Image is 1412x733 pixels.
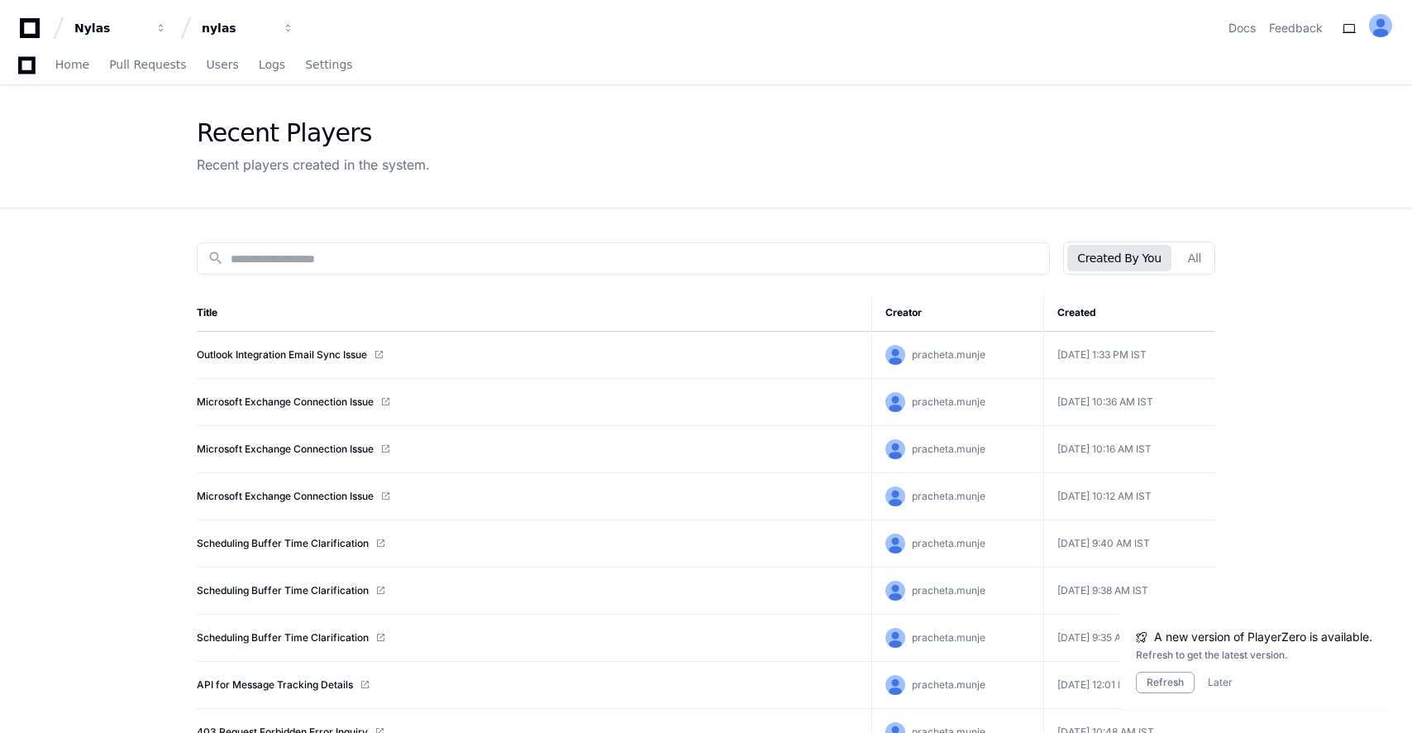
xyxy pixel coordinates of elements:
[109,46,186,84] a: Pull Requests
[885,628,905,648] img: ALV-UjU-Uivu_cc8zlDcn2c9MNEgVYayUocKx0gHV_Yy_SMunaAAd7JZxK5fgww1Mi-cdUJK5q-hvUHnPErhbMG5W0ta4bF9-...
[197,348,367,362] a: Outlook Integration Email Sync Issue
[1228,20,1256,36] a: Docs
[197,443,374,456] a: Microsoft Exchange Connection Issue
[871,295,1043,332] th: Creator
[1043,615,1215,662] td: [DATE] 9:35 AM IST
[202,20,273,36] div: nylas
[885,486,905,506] img: ALV-UjU-Uivu_cc8zlDcn2c9MNEgVYayUocKx0gHV_Yy_SMunaAAd7JZxK5fgww1Mi-cdUJK5q-hvUHnPErhbMG5W0ta4bF9-...
[1208,676,1233,689] button: Later
[1269,20,1323,36] button: Feedback
[912,395,985,408] span: pracheta.munje
[55,46,89,84] a: Home
[1136,649,1372,662] div: Refresh to get the latest version.
[1043,426,1215,473] td: [DATE] 10:16 AM IST
[197,295,871,332] th: Title
[1043,520,1215,568] td: [DATE] 9:40 AM IST
[197,631,369,644] a: Scheduling Buffer Time Clarification
[1043,473,1215,520] td: [DATE] 10:12 AM IST
[912,584,985,596] span: pracheta.munje
[912,631,985,644] span: pracheta.munje
[305,46,352,84] a: Settings
[197,395,374,409] a: Microsoft Exchange Connection Issue
[1359,678,1404,723] iframe: Open customer support
[912,537,985,549] span: pracheta.munje
[885,675,905,695] img: ALV-UjU-Uivu_cc8zlDcn2c9MNEgVYayUocKx0gHV_Yy_SMunaAAd7JZxK5fgww1Mi-cdUJK5q-hvUHnPErhbMG5W0ta4bF9-...
[197,118,430,148] div: Recent Players
[1067,245,1171,271] button: Created By You
[912,490,985,502] span: pracheta.munje
[912,348,985,361] span: pracheta.munje
[885,439,905,459] img: ALV-UjU-Uivu_cc8zlDcn2c9MNEgVYayUocKx0gHV_Yy_SMunaAAd7JZxK5fgww1Mi-cdUJK5q-hvUHnPErhbMG5W0ta4bF9-...
[197,537,369,550] a: Scheduling Buffer Time Clarification
[1043,379,1215,426] td: [DATE] 10:36 AM IST
[1154,629,1372,645] span: A new version of PlayerZero is available.
[1043,332,1215,379] td: [DATE] 1:33 PM IST
[305,60,352,69] span: Settings
[259,60,285,69] span: Logs
[885,345,905,365] img: ALV-UjU-Uivu_cc8zlDcn2c9MNEgVYayUocKx0gHV_Yy_SMunaAAd7JZxK5fgww1Mi-cdUJK5q-hvUHnPErhbMG5W0ta4bF9-...
[195,13,301,43] button: nylas
[68,13,174,43] button: Nylas
[912,443,985,455] span: pracheta.munje
[109,60,186,69] span: Pull Requests
[1043,295,1215,332] th: Created
[197,678,353,692] a: API for Message Tracking Details
[885,534,905,553] img: ALV-UjU-Uivu_cc8zlDcn2c9MNEgVYayUocKx0gHV_Yy_SMunaAAd7JZxK5fgww1Mi-cdUJK5q-hvUHnPErhbMG5W0ta4bF9-...
[197,584,369,597] a: Scheduling Buffer Time Clarification
[74,20,145,36] div: Nylas
[1178,245,1211,271] button: All
[1043,568,1215,615] td: [DATE] 9:38 AM IST
[259,46,285,84] a: Logs
[55,60,89,69] span: Home
[207,60,239,69] span: Users
[885,392,905,412] img: ALV-UjU-Uivu_cc8zlDcn2c9MNEgVYayUocKx0gHV_Yy_SMunaAAd7JZxK5fgww1Mi-cdUJK5q-hvUHnPErhbMG5W0ta4bF9-...
[197,155,430,175] div: Recent players created in the system.
[1136,672,1195,693] button: Refresh
[1043,662,1215,709] td: [DATE] 12:01 PM IST
[885,581,905,601] img: ALV-UjU-Uivu_cc8zlDcn2c9MNEgVYayUocKx0gHV_Yy_SMunaAAd7JZxK5fgww1Mi-cdUJK5q-hvUHnPErhbMG5W0ta4bF9-...
[207,46,239,84] a: Users
[208,250,224,266] mat-icon: search
[197,490,374,503] a: Microsoft Exchange Connection Issue
[1369,14,1392,37] img: ALV-UjU-Uivu_cc8zlDcn2c9MNEgVYayUocKx0gHV_Yy_SMunaAAd7JZxK5fgww1Mi-cdUJK5q-hvUHnPErhbMG5W0ta4bF9-...
[912,678,985,691] span: pracheta.munje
